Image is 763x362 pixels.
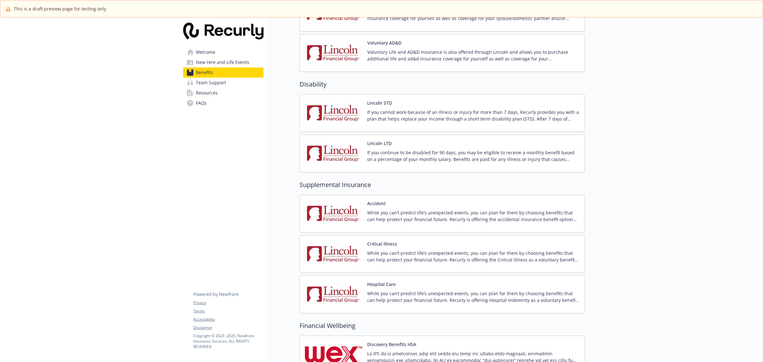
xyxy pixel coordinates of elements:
a: Terms [193,308,263,314]
img: Lincoln Financial Group carrier logo [305,39,362,66]
a: Accessibility [193,317,263,322]
p: If you cannot work because of an illness or injury for more than 7 days, Recurly provides you wit... [367,109,580,122]
a: Team Support [183,78,264,88]
span: This is a draft preview page for testing only [14,5,106,12]
button: Voluntary AD&D [367,39,402,46]
h2: Supplemental Insurance [299,180,585,190]
img: Lincoln Financial Group carrier logo [305,281,362,308]
p: While you can’t predict life’s unexpected events, you can plan for them by choosing benefits that... [367,209,580,223]
p: While you can’t predict life’s unexpected events, you can plan for them by choosing benefits that... [367,290,580,303]
a: Disclaimer [193,325,263,331]
img: Lincoln Financial Group carrier logo [305,240,362,268]
button: Critical Illness [367,240,397,247]
span: New Hire and Life Events [196,57,249,67]
h2: Financial Wellbeing [299,321,585,331]
a: Resources [183,88,264,98]
h2: Disability [299,80,585,89]
p: Voluntary Life and AD&D Insurance is also offered through Lincoln and allows you to purchase addi... [367,49,580,62]
a: New Hire and Life Events [183,57,264,67]
button: Discovery Benefits HSA [367,341,416,348]
p: While you can’t predict life’s unexpected events, you can plan for them by choosing benefits that... [367,250,580,263]
a: Welcome [183,47,264,57]
button: Lincoln STD [367,100,392,106]
img: Lincoln Financial Group carrier logo [305,140,362,167]
span: Benefits [196,67,213,78]
span: Welcome [196,47,215,57]
a: Privacy [193,300,263,306]
span: Resources [196,88,218,98]
button: Lincoln LTD [367,140,392,147]
a: FAQs [183,98,264,108]
p: If you continue to be disabled for 90 days, you may be eligible to receive a monthly benefit base... [367,149,580,163]
a: Benefits [183,67,264,78]
span: Team Support [196,78,226,88]
img: Lincoln Financial Group carrier logo [305,200,362,227]
span: FAQs [196,98,207,108]
p: Copyright © 2024 - 2025 , Newfront Insurance Services, ALL RIGHTS RESERVED [193,333,263,349]
button: Hospital Care [367,281,396,288]
img: Lincoln Financial Group carrier logo [305,100,362,127]
button: Accident [367,200,386,207]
